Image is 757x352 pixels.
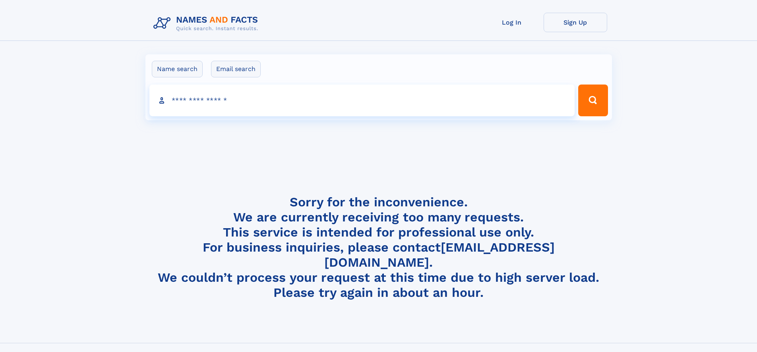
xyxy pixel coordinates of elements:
[324,240,555,270] a: [EMAIL_ADDRESS][DOMAIN_NAME]
[211,61,261,77] label: Email search
[578,85,608,116] button: Search Button
[150,194,607,300] h4: Sorry for the inconvenience. We are currently receiving too many requests. This service is intend...
[152,61,203,77] label: Name search
[149,85,575,116] input: search input
[544,13,607,32] a: Sign Up
[150,13,265,34] img: Logo Names and Facts
[480,13,544,32] a: Log In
